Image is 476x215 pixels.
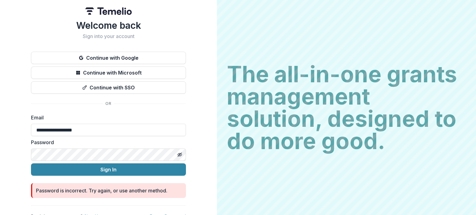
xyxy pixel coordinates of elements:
button: Continue with SSO [31,81,186,94]
button: Sign In [31,163,186,176]
label: Email [31,114,182,121]
h2: Sign into your account [31,33,186,39]
img: Temelio [85,7,132,15]
button: Continue with Microsoft [31,67,186,79]
label: Password [31,139,182,146]
h1: Welcome back [31,20,186,31]
button: Toggle password visibility [175,150,185,160]
button: Continue with Google [31,52,186,64]
div: Password is incorrect. Try again, or use another method. [36,187,167,194]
